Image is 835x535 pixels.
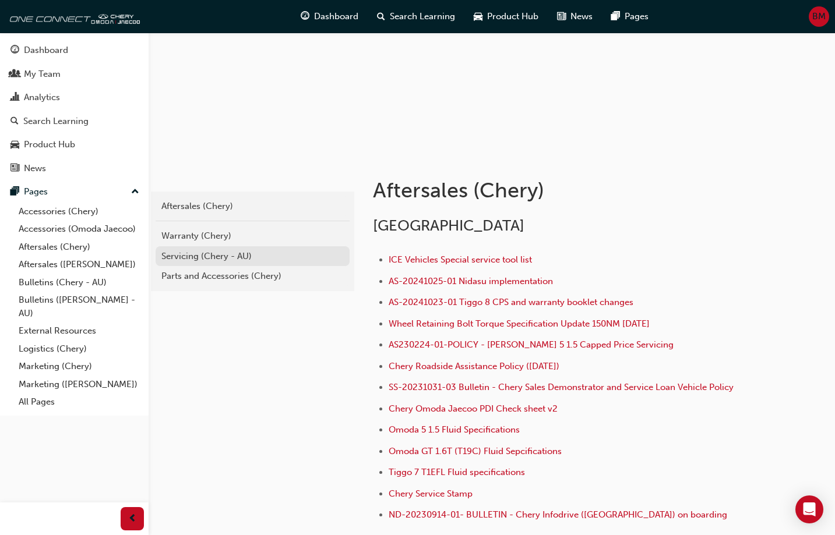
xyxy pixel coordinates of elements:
a: Search Learning [5,111,144,132]
a: Parts and Accessories (Chery) [156,266,350,286]
a: news-iconNews [548,5,602,29]
div: My Team [24,68,61,81]
a: Dashboard [5,40,144,61]
button: BM [809,6,829,27]
button: Pages [5,181,144,203]
a: Analytics [5,87,144,108]
a: Accessories (Omoda Jaecoo) [14,220,144,238]
span: News [570,10,593,23]
a: Omoda 5 1.5 Fluid Specifications [389,424,520,435]
a: Aftersales ([PERSON_NAME]) [14,256,144,274]
a: Tiggo 7 T1EFL Fluid specifications [389,467,525,477]
span: Product Hub [487,10,538,23]
span: guage-icon [10,45,19,56]
a: AS230224-01-POLICY - [PERSON_NAME] 5 1.5 Capped Price Servicing [389,339,674,350]
div: Search Learning [23,115,89,128]
a: car-iconProduct Hub [464,5,548,29]
div: Warranty (Chery) [161,229,344,243]
div: Servicing (Chery - AU) [161,250,344,263]
a: Product Hub [5,134,144,155]
img: oneconnect [6,5,140,28]
a: Accessories (Chery) [14,203,144,221]
a: News [5,158,144,179]
div: Product Hub [24,138,75,151]
div: News [24,162,46,175]
button: DashboardMy TeamAnalyticsSearch LearningProduct HubNews [5,37,144,181]
a: Marketing ([PERSON_NAME]) [14,375,144,394]
a: External Resources [14,322,144,340]
a: SS-20231031-03 Bulletin - Chery Sales Demonstrator and Service Loan Vehicle Policy [389,382,734,392]
span: pages-icon [10,187,19,197]
div: Open Intercom Messenger [795,495,823,523]
span: chart-icon [10,93,19,103]
span: [GEOGRAPHIC_DATA] [373,217,524,235]
div: Dashboard [24,44,68,57]
span: up-icon [131,185,139,200]
h1: Aftersales (Chery) [373,178,746,203]
div: Pages [24,185,48,199]
a: Chery Roadside Assistance Policy ([DATE]) [389,361,559,371]
a: Logistics (Chery) [14,340,144,358]
a: Bulletins (Chery - AU) [14,274,144,292]
span: car-icon [10,140,19,150]
span: news-icon [10,164,19,174]
span: people-icon [10,69,19,80]
a: All Pages [14,393,144,411]
a: My Team [5,63,144,85]
a: ICE Vehicles Special service tool list [389,254,532,265]
a: Bulletins ([PERSON_NAME] - AU) [14,291,144,322]
a: Aftersales (Chery) [14,238,144,256]
div: Analytics [24,91,60,104]
a: Servicing (Chery - AU) [156,246,350,267]
span: pages-icon [611,9,620,24]
span: news-icon [557,9,566,24]
div: Parts and Accessories (Chery) [161,270,344,283]
a: Chery Omoda Jaecoo PDI Check sheet v2 [389,403,558,414]
span: Dashboard [314,10,358,23]
a: AS-20241025-01 Nidasu implementation [389,276,553,286]
a: AS-20241023-01 Tiggo 8 CPS and warranty booklet changes [389,297,633,307]
a: ND-20230914-01- BULLETIN - Chery Infodrive ([GEOGRAPHIC_DATA]) on boarding [389,509,727,520]
div: Aftersales (Chery) [161,200,344,213]
a: Aftersales (Chery) [156,196,350,217]
a: guage-iconDashboard [291,5,368,29]
a: Marketing (Chery) [14,357,144,375]
span: car-icon [474,9,482,24]
span: search-icon [377,9,385,24]
span: Pages [625,10,649,23]
span: BM [812,10,826,23]
a: Wheel Retaining Bolt Torque Specification Update 150NM [DATE] [389,318,650,329]
span: guage-icon [301,9,309,24]
a: Chery Service Stamp [389,488,473,499]
a: Omoda GT 1.6T (T19C) Fluid Sepcifications [389,446,562,456]
span: prev-icon [128,512,137,526]
a: pages-iconPages [602,5,658,29]
a: search-iconSearch Learning [368,5,464,29]
span: Search Learning [390,10,455,23]
span: search-icon [10,116,19,127]
a: Warranty (Chery) [156,226,350,246]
